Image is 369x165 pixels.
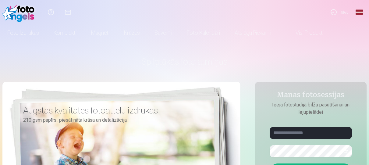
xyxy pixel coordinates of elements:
h3: Augstas kvalitātes fotoattēlu izdrukas [23,105,208,116]
a: Magnēti [84,24,117,41]
p: 210 gsm papīrs, piesātināta krāsa un detalizācija [23,116,208,124]
p: Ieeja fotostudijā bilžu pasūtīšanai un lejupielādei [264,101,358,116]
a: Atslēgu piekariņi [227,24,279,41]
h4: Manas fotosessijas [264,90,358,101]
a: Foto kalendāri [179,24,227,41]
a: Krūzes [117,24,147,41]
a: Suvenīri [147,24,179,41]
a: Visi produkti [279,24,331,41]
img: /fa1 [2,2,37,22]
h1: Spilgtākās foto atmiņas [2,56,367,67]
a: Komplekti [46,24,84,41]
